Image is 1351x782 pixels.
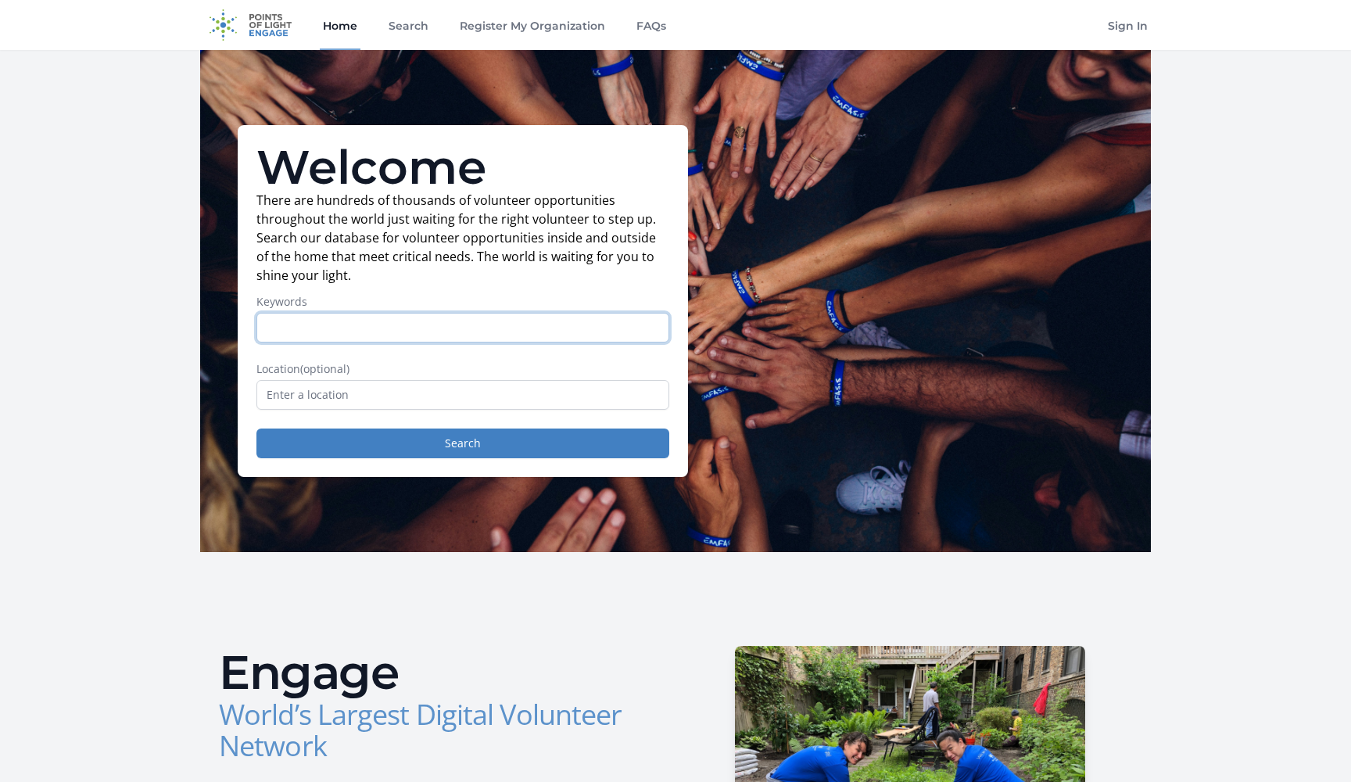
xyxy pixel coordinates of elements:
h3: World’s Largest Digital Volunteer Network [219,699,663,762]
p: There are hundreds of thousands of volunteer opportunities throughout the world just waiting for ... [256,191,669,285]
span: (optional) [300,361,349,376]
label: Location [256,361,669,377]
label: Keywords [256,294,669,310]
button: Search [256,429,669,458]
input: Enter a location [256,380,669,410]
h1: Welcome [256,144,669,191]
h2: Engage [219,649,663,696]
